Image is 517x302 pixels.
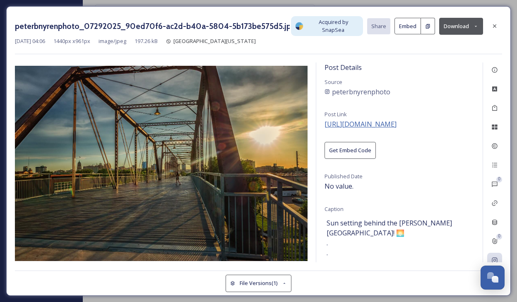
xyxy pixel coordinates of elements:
span: Published Date [325,173,363,180]
button: Open Chat [481,266,505,290]
span: [GEOGRAPHIC_DATA][US_STATE] [173,37,256,45]
div: 0 [496,177,502,182]
span: image/jpeg [99,37,126,45]
span: peterbnyrenphoto [332,87,390,97]
span: [URL][DOMAIN_NAME] [325,120,397,129]
button: Embed [394,18,421,34]
span: Post Link [325,110,347,118]
button: File Versions(1) [226,275,292,292]
img: 1ix6p4Fxt8v_WN_yGsiKbZzx5II4pPXcq.jpg [15,66,308,261]
span: Source [325,78,342,86]
a: [URL][DOMAIN_NAME] [325,121,397,128]
span: No value. [325,182,353,191]
button: Share [367,18,390,34]
a: peterbnyrenphoto [325,87,474,97]
span: [DATE] 04:06 [15,37,45,45]
h3: peterbnyrenphoto_07292025_90ed70f6-ac2d-b40a-5804-5b173be575d5.jpg [15,20,290,32]
span: 197.26 kB [135,37,158,45]
button: Download [439,18,483,35]
div: 0 [496,234,502,240]
span: 1440 px x 961 px [53,37,90,45]
span: Acquired by SnapSea [308,18,359,34]
img: snapsea-logo.png [295,22,303,30]
button: Get Embed Code [325,142,376,159]
span: Post Details [325,63,362,72]
span: Caption [325,205,344,213]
